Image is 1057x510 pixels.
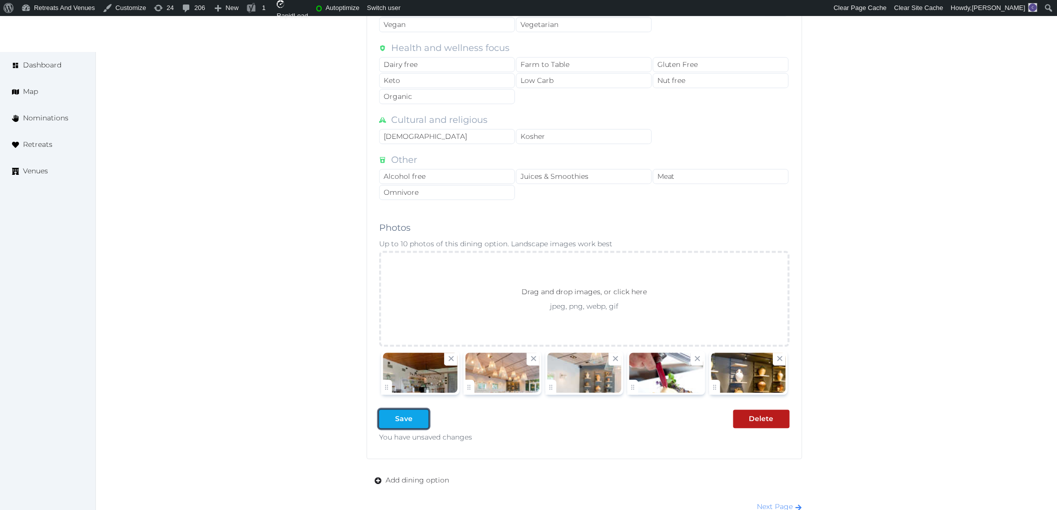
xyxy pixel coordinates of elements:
div: Omnivore [379,185,515,200]
div: Vegetarian [516,17,652,32]
div: Juices & Smoothies [516,169,652,184]
label: Other [391,153,417,169]
div: Keto [379,73,515,88]
span: Clear Site Cache [894,4,943,11]
label: Photos [379,221,411,235]
div: Alcohol free [379,169,515,184]
p: Up to 10 photos of this dining option. Landscape images work best [379,239,790,249]
span: Dashboard [23,60,61,70]
div: Delete [749,414,774,424]
label: Health and wellness focus [391,41,510,57]
div: Low Carb [516,73,652,88]
label: Cultural and religious [391,113,488,129]
div: Vegan [379,17,515,32]
p: Drag and drop images, or click here [514,286,655,301]
div: Meat [653,169,789,184]
span: Nominations [23,113,68,123]
div: Gluten Free [653,57,789,72]
button: Delete [733,410,790,428]
span: Venues [23,166,48,176]
div: Nut free [653,73,789,88]
button: Save [379,410,429,428]
div: You have unsaved changes [379,432,790,443]
div: Farm to Table [516,57,652,72]
span: 1 [262,4,266,11]
p: jpeg, png, webp, gif [504,301,665,311]
div: [DEMOGRAPHIC_DATA] [379,129,515,144]
span: Clear Page Cache [834,4,887,11]
div: Kosher [516,129,652,144]
span: Add dining option [386,475,449,486]
span: Retreats [23,139,52,150]
span: [PERSON_NAME] [972,4,1026,11]
div: Dairy free [379,57,515,72]
div: Save [395,414,413,424]
div: Organic [379,89,515,104]
span: Map [23,86,38,97]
